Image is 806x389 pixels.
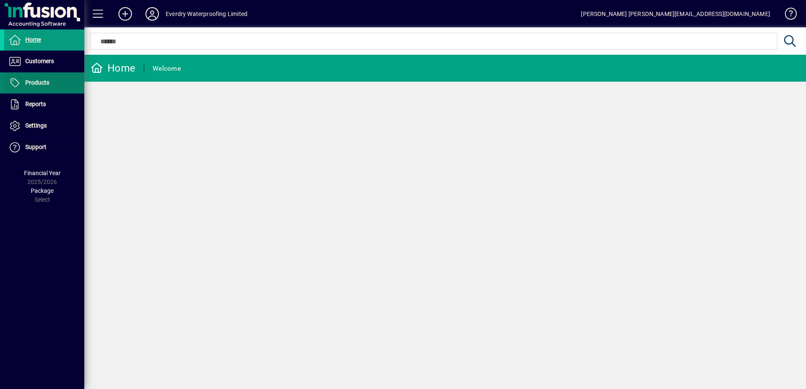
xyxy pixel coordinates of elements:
a: Settings [4,115,84,136]
div: Everdry Waterproofing Limited [166,7,247,21]
span: Support [25,144,46,150]
span: Package [31,187,54,194]
div: Home [91,61,135,75]
span: Products [25,79,49,86]
span: Settings [25,122,47,129]
span: Reports [25,101,46,107]
a: Reports [4,94,84,115]
a: Customers [4,51,84,72]
span: Customers [25,58,54,64]
a: Products [4,72,84,93]
span: Home [25,36,41,43]
a: Support [4,137,84,158]
button: Add [112,6,139,21]
a: Knowledge Base [779,2,795,29]
div: [PERSON_NAME] [PERSON_NAME][EMAIL_ADDRESS][DOMAIN_NAME] [581,7,770,21]
span: Financial Year [24,170,61,176]
div: Welcome [153,62,181,75]
button: Profile [139,6,166,21]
